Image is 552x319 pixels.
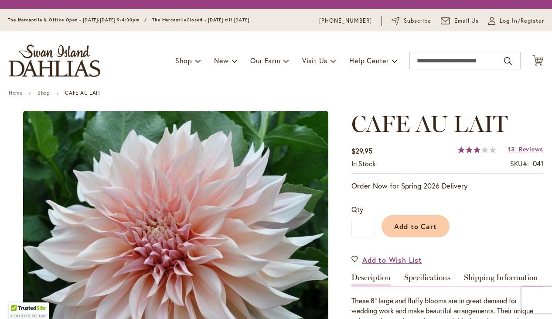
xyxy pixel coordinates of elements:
span: 13 [508,145,515,153]
span: Our Farm [250,56,280,65]
span: CAFE AU LAIT [351,110,508,137]
a: Add to Wish List [351,255,422,265]
span: Closed - [DATE] till [DATE] [187,17,249,23]
span: Reviews [519,145,543,153]
a: Subscribe [392,17,431,25]
span: Add to Cart [394,222,437,231]
iframe: Launch Accessibility Center [7,288,31,312]
a: Shipping Information [464,274,538,286]
button: Add to Cart [382,215,450,237]
strong: SKU [510,159,529,168]
span: New [214,56,228,65]
span: Add to Wish List [362,255,422,265]
span: Help Center [349,56,389,65]
span: Qty [351,205,363,214]
a: store logo [9,45,100,77]
strong: CAFE AU LAIT [65,89,100,96]
span: Email Us [454,17,479,25]
span: Visit Us [302,56,327,65]
a: [PHONE_NUMBER] [319,17,372,25]
a: Shop [37,89,50,96]
a: Log In/Register [488,17,544,25]
p: Order Now for Spring 2026 Delivery [351,181,543,191]
a: Home [9,89,22,96]
span: $29.95 [351,146,372,155]
span: Subscribe [404,17,431,25]
span: Shop [175,56,192,65]
a: 13 Reviews [508,145,543,153]
div: 60% [458,146,496,153]
a: Description [351,274,391,286]
div: Availability [351,159,376,169]
span: Log In/Register [500,17,544,25]
div: 041 [533,159,543,169]
a: Specifications [404,274,450,286]
span: The Mercantile & Office Open - [DATE]-[DATE] 9-4:30pm / The Mercantile [8,17,187,23]
a: Email Us [441,17,479,25]
span: In stock [351,159,376,168]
